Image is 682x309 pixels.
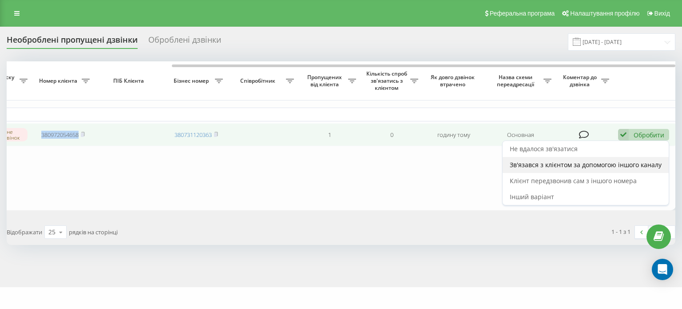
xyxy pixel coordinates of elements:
[174,131,212,139] a: 380731120363
[303,74,348,88] span: Пропущених від клієнта
[634,131,664,139] div: Обробити
[652,259,673,280] div: Open Intercom Messenger
[361,123,423,147] td: 0
[654,10,670,17] span: Вихід
[365,70,410,91] span: Кількість спроб зв'язатись з клієнтом
[485,123,556,147] td: Основная
[489,74,543,88] span: Назва схеми переадресації
[490,10,555,17] span: Реферальна програма
[423,123,485,147] td: годину тому
[298,123,361,147] td: 1
[48,228,56,237] div: 25
[560,74,601,88] span: Коментар до дзвінка
[7,35,138,49] div: Необроблені пропущені дзвінки
[510,193,554,201] span: Інший варіант
[69,228,118,236] span: рядків на сторінці
[510,177,637,185] span: Клієнт передзвонив сам з іншого номера
[232,77,286,84] span: Співробітник
[7,228,42,236] span: Відображати
[430,74,478,88] span: Як довго дзвінок втрачено
[41,131,79,139] a: 380972054658
[102,77,158,84] span: ПІБ Клієнта
[510,144,578,153] span: Не вдалося зв'язатися
[611,227,630,236] div: 1 - 1 з 1
[570,10,639,17] span: Налаштування профілю
[36,77,82,84] span: Номер клієнта
[170,77,215,84] span: Бізнес номер
[148,35,221,49] div: Оброблені дзвінки
[510,161,662,169] span: Зв'язався з клієнтом за допомогою іншого каналу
